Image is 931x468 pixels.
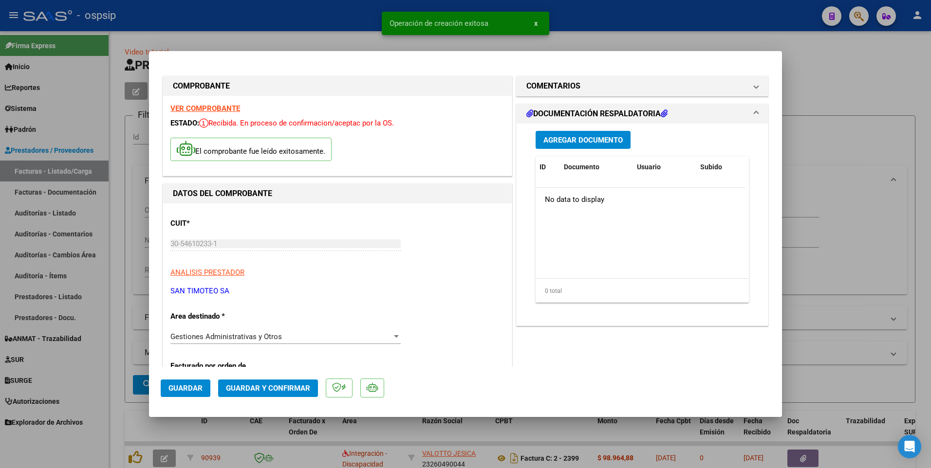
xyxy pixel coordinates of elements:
strong: COMPROBANTE [173,81,230,90]
p: Area destinado * [170,311,271,322]
span: Guardar y Confirmar [226,384,310,393]
button: Agregar Documento [536,131,631,149]
span: Operación de creación exitosa [390,18,488,28]
a: VER COMPROBANTE [170,104,240,113]
span: Agregar Documento [543,136,623,144]
span: x [534,19,538,28]
datatable-header-cell: Acción [745,157,794,178]
div: 0 total [536,279,749,303]
h1: COMENTARIOS [526,80,580,92]
p: El comprobante fue leído exitosamente. [170,138,332,162]
button: Guardar [161,379,210,397]
span: Usuario [637,163,661,171]
button: x [526,15,545,32]
span: Gestiones Administrativas y Otros [170,332,282,341]
strong: DATOS DEL COMPROBANTE [173,189,272,198]
span: ANALISIS PRESTADOR [170,268,244,277]
div: No data to display [536,188,745,212]
datatable-header-cell: ID [536,157,560,178]
mat-expansion-panel-header: DOCUMENTACIÓN RESPALDATORIA [517,104,768,124]
p: CUIT [170,218,271,229]
datatable-header-cell: Usuario [633,157,696,178]
span: Guardar [168,384,203,393]
span: Subido [700,163,722,171]
h1: DOCUMENTACIÓN RESPALDATORIA [526,108,668,120]
datatable-header-cell: Documento [560,157,633,178]
button: Guardar y Confirmar [218,379,318,397]
span: Recibida. En proceso de confirmacion/aceptac por la OS. [199,119,394,127]
span: ID [540,163,546,171]
div: DOCUMENTACIÓN RESPALDATORIA [517,124,768,325]
p: SAN TIMOTEO SA [170,286,504,297]
div: Open Intercom Messenger [898,435,921,458]
mat-expansion-panel-header: COMENTARIOS [517,76,768,96]
span: ESTADO: [170,119,199,127]
span: Documento [564,163,599,171]
p: Facturado por orden de [170,360,271,372]
datatable-header-cell: Subido [696,157,745,178]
